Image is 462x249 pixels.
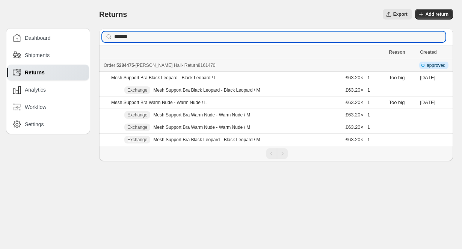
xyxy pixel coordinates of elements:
[127,112,147,118] span: Exchange
[153,112,250,118] p: Mesh Support Bra Warm Nude - Warm Nude / M
[25,103,46,111] span: Workflow
[415,9,453,20] button: Add return
[25,121,44,128] span: Settings
[25,86,46,94] span: Analytics
[127,87,147,93] span: Exchange
[387,97,418,109] td: Too big
[104,62,384,69] div: -
[99,10,127,18] span: Returns
[346,87,370,93] span: £63.20 × 1
[116,63,134,68] span: 5284475
[389,50,405,55] span: Reason
[346,137,370,142] span: £63.20 × 1
[136,63,182,68] span: [PERSON_NAME] Hall
[153,137,260,143] p: Mesh Support Bra Black Leopard - Black Leopard / M
[25,34,51,42] span: Dashboard
[383,9,412,20] button: Export
[393,11,408,17] span: Export
[420,50,437,55] span: Created
[346,112,370,118] span: £63.20 × 1
[420,100,435,105] time: Thursday, September 18, 2025 at 8:59:42 AM
[111,75,217,81] p: Mesh Support Bra Black Leopard - Black Leopard / L
[153,124,250,130] p: Mesh Support Bra Warm Nude - Warm Nude / M
[111,100,207,106] p: Mesh Support Bra Warm Nude - Warm Nude / L
[387,72,418,84] td: Too big
[153,87,260,93] p: Mesh Support Bra Black Leopard - Black Leopard / M
[127,137,147,143] span: Exchange
[426,11,448,17] span: Add return
[25,51,50,59] span: Shipments
[181,63,215,68] span: - Return 8161470
[25,69,45,76] span: Returns
[99,146,453,161] nav: Pagination
[346,75,370,80] span: £63.20 × 1
[346,124,370,130] span: £63.20 × 1
[427,62,445,68] span: approved
[346,100,370,105] span: £63.20 × 1
[104,63,115,68] span: Order
[420,75,435,80] time: Thursday, September 18, 2025 at 8:59:42 AM
[127,124,147,130] span: Exchange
